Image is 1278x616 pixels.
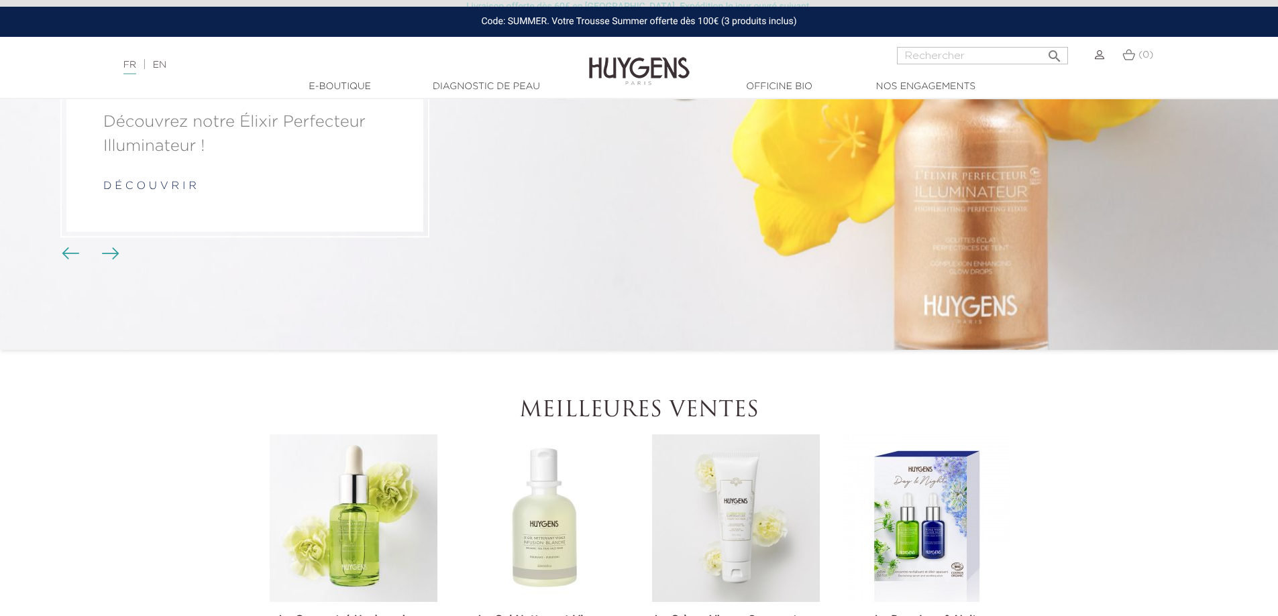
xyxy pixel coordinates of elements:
img: Huygens [589,36,690,87]
a: NOUVEAU ! [103,74,386,100]
img: Le Concentré Hyaluronique [270,434,437,602]
span: (0) [1138,50,1153,60]
div: Boutons du carrousel [67,244,111,264]
a: Diagnostic de peau [419,80,553,94]
i:  [1047,44,1063,60]
a: d é c o u v r i r [103,181,197,192]
button:  [1043,43,1067,61]
div: | [117,57,523,73]
a: Découvrez notre Élixir Perfecteur Illuminateur ! [103,110,386,158]
img: Le Gel Nettoyant Visage Infusion Blanche 250ml [461,434,629,602]
img: La Crème Visage Supernature [652,434,820,602]
h2: Meilleures ventes [267,398,1012,424]
a: Officine Bio [712,80,847,94]
a: FR [123,60,136,74]
a: E-Boutique [273,80,407,94]
input: Rechercher [897,47,1068,64]
a: Nos engagements [859,80,993,94]
img: Le Duo Jour & Nuit [843,434,1011,602]
a: EN [153,60,166,70]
